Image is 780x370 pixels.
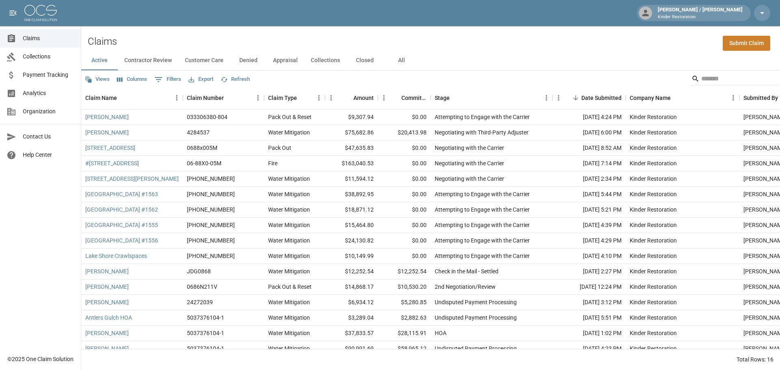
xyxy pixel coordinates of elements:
button: Sort [342,92,353,104]
div: Kinder Restoration [630,314,677,322]
a: [STREET_ADDRESS] [85,144,135,152]
a: Lake Shore Crawlspaces [85,252,147,260]
div: Attempting to Engage with the Carrier [435,206,530,214]
div: Stage [435,87,450,109]
div: Kinder Restoration [630,267,677,275]
a: [PERSON_NAME] [85,329,129,337]
div: [DATE] 4:24 PM [552,110,626,125]
div: [DATE] 5:51 PM [552,310,626,326]
button: Active [81,51,118,70]
button: Sort [117,92,128,104]
div: Committed Amount [401,87,427,109]
button: Menu [378,92,390,104]
button: Sort [224,92,235,104]
div: Kinder Restoration [630,113,677,121]
button: Refresh [219,73,252,86]
div: Negotiating with Third-Party Adjuster [435,128,529,136]
a: [PERSON_NAME] [85,283,129,291]
a: [PERSON_NAME] [85,298,129,306]
span: Payment Tracking [23,71,74,79]
span: Organization [23,107,74,116]
div: Water Mitigation [268,236,310,245]
div: Stage [431,87,552,109]
div: Water Mitigation [268,206,310,214]
div: [DATE] 6:00 PM [552,125,626,141]
div: Total Rows: 16 [737,355,773,364]
div: © 2025 One Claim Solution [7,355,74,363]
div: Claim Number [187,87,224,109]
div: 300-483559-2025 [187,206,235,214]
span: Collections [23,52,74,61]
div: Water Mitigation [268,314,310,322]
div: [PERSON_NAME] / [PERSON_NAME] [654,6,746,20]
div: Pack Out [268,144,291,152]
a: [GEOGRAPHIC_DATA] #1555 [85,221,158,229]
button: Menu [540,92,552,104]
button: Sort [570,92,581,104]
span: Claims [23,34,74,43]
div: $9,307.94 [325,110,378,125]
div: Water Mitigation [268,298,310,306]
div: $0.00 [378,187,431,202]
button: Menu [171,92,183,104]
div: 4284537 [187,128,210,136]
div: $28,115.91 [378,326,431,341]
div: 0686N211V [187,283,217,291]
div: 300-483559-2025 [187,252,235,260]
div: [DATE] 1:02 PM [552,326,626,341]
div: 300-483559-2025 [187,236,235,245]
div: $75,682.86 [325,125,378,141]
a: [GEOGRAPHIC_DATA] #1562 [85,206,158,214]
div: Claim Name [81,87,183,109]
button: Views [83,73,112,86]
div: Attempting to Engage with the Carrier [435,221,530,229]
span: Analytics [23,89,74,97]
div: Claim Type [268,87,297,109]
div: $90,991.69 [325,341,378,357]
button: Denied [230,51,266,70]
button: Menu [552,92,565,104]
div: $5,280.85 [378,295,431,310]
div: $6,934.12 [325,295,378,310]
button: Contractor Review [118,51,178,70]
div: Kinder Restoration [630,175,677,183]
div: dynamic tabs [81,51,780,70]
div: Amount [353,87,374,109]
div: $15,464.80 [325,218,378,233]
div: Pack Out & Reset [268,113,312,121]
h2: Claims [88,36,117,48]
div: Undisputed Payment Processing [435,298,517,306]
div: [DATE] 4:23 PM [552,341,626,357]
div: Date Submitted [581,87,622,109]
div: $0.00 [378,218,431,233]
button: Appraisal [266,51,304,70]
div: $12,252.54 [378,264,431,279]
div: $2,882.63 [378,310,431,326]
div: Kinder Restoration [630,159,677,167]
div: $163,040.53 [325,156,378,171]
a: [PERSON_NAME] [85,344,129,353]
div: 5037376104-1 [187,344,224,353]
button: Sort [671,92,682,104]
div: 06-88X0-05M [187,159,221,167]
div: $12,252.54 [325,264,378,279]
div: Kinder Restoration [630,190,677,198]
div: Kinder Restoration [630,206,677,214]
div: Attempting to Engage with the Carrier [435,113,530,121]
div: $14,868.17 [325,279,378,295]
div: [DATE] 5:44 PM [552,187,626,202]
button: open drawer [5,5,21,21]
div: Check in the Mail - Settled [435,267,498,275]
img: ocs-logo-white-transparent.png [24,5,57,21]
div: Kinder Restoration [630,144,677,152]
div: Fire [268,159,277,167]
div: Kinder Restoration [630,252,677,260]
div: $11,594.12 [325,171,378,187]
div: Kinder Restoration [630,329,677,337]
button: Sort [390,92,401,104]
div: Negotiating with the Carrier [435,175,504,183]
div: $38,892.95 [325,187,378,202]
div: 24272039 [187,298,213,306]
button: Closed [347,51,383,70]
div: Claim Type [264,87,325,109]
